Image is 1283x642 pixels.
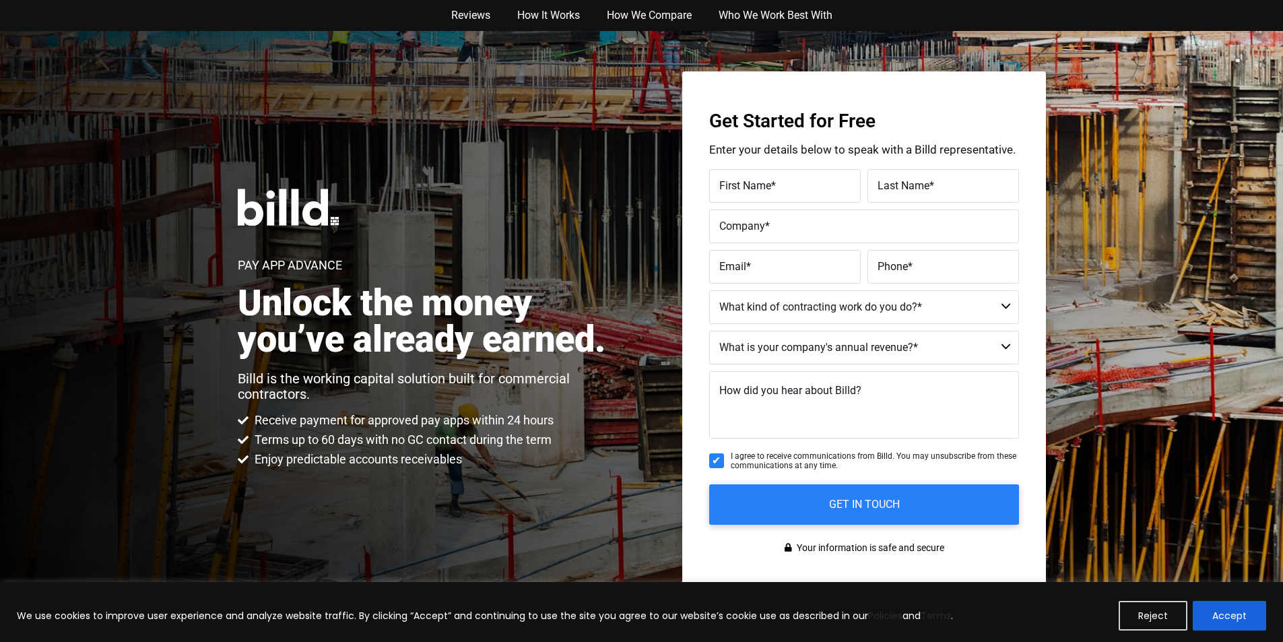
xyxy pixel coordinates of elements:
[878,260,908,273] span: Phone
[709,144,1019,156] p: Enter your details below to speak with a Billd representative.
[1193,601,1266,631] button: Accept
[868,609,902,622] a: Policies
[719,260,746,273] span: Email
[709,484,1019,525] input: GET IN TOUCH
[238,259,342,271] h1: Pay App Advance
[719,220,765,232] span: Company
[17,608,953,624] p: We use cookies to improve user experience and analyze website traffic. By clicking “Accept” and c...
[251,432,552,448] span: Terms up to 60 days with no GC contact during the term
[709,453,724,468] input: I agree to receive communications from Billd. You may unsubscribe from these communications at an...
[921,609,951,622] a: Terms
[238,285,620,358] h2: Unlock the money you’ve already earned.
[238,371,620,402] p: Billd is the working capital solution built for commercial contractors.
[731,451,1019,471] span: I agree to receive communications from Billd. You may unsubscribe from these communications at an...
[251,412,554,428] span: Receive payment for approved pay apps within 24 hours
[709,112,1019,131] h3: Get Started for Free
[1119,601,1187,631] button: Reject
[251,451,462,468] span: Enjoy predictable accounts receivables
[719,384,861,397] span: How did you hear about Billd?
[878,179,929,192] span: Last Name
[719,179,771,192] span: First Name
[793,538,944,558] span: Your information is safe and secure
